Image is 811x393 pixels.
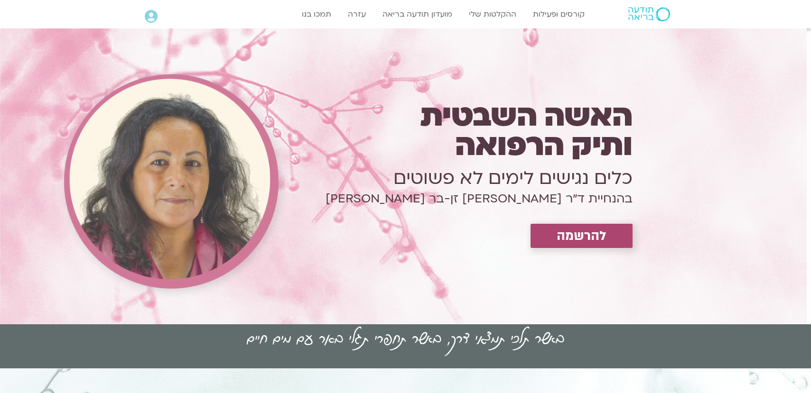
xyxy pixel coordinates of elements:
[464,5,521,23] a: ההקלטות שלי
[557,228,606,243] span: להרשמה
[378,5,457,23] a: מועדון תודעה בריאה
[261,197,633,201] h1: בהנחיית ד״ר [PERSON_NAME] זן-בר [PERSON_NAME]
[261,165,633,192] h1: כלים נגישים לימים לא פשוטים
[297,5,336,23] a: תמכו בנו
[343,5,371,23] a: עזרה
[261,101,633,160] h1: האשה השבטית ותיק הרפואה
[247,325,564,350] h2: באשר תלכי תמצאי דרך, באשר תחפרי תגלי באר עם מים חיים
[528,5,589,23] a: קורסים ופעילות
[628,7,670,21] img: תודעה בריאה
[531,224,633,248] a: להרשמה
